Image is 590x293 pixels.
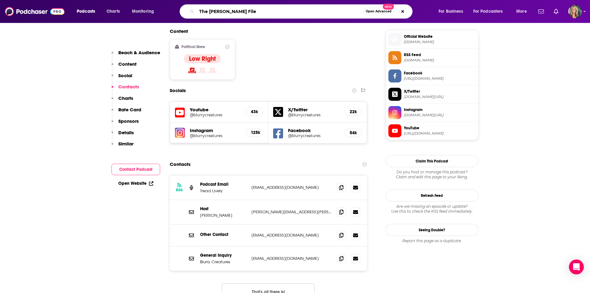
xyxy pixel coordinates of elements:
[197,7,363,16] input: Search podcasts, credits, & more...
[536,6,546,17] a: Show notifications dropdown
[190,113,241,117] a: @blurrycreatures
[363,8,394,15] button: Open AdvancedNew
[118,141,133,147] p: Similar
[118,61,137,67] p: Content
[103,7,124,16] a: Charts
[77,7,95,16] span: Podcasts
[388,88,476,101] a: X/Twitter[DOMAIN_NAME][URL]
[404,113,476,118] span: instagram.com/blurrycreatures
[200,253,247,258] p: General Inquiry
[383,4,394,10] span: New
[288,113,339,117] a: @blurrycreatures
[200,259,247,264] p: Blurry Creatures
[111,107,141,118] button: Rate Card
[386,224,479,236] a: Seeing Double?
[170,28,362,34] h2: Content
[118,50,160,55] p: Reach & Audience
[170,158,190,170] h2: Contacts
[388,69,476,82] a: Facebook[URL][DOMAIN_NAME]
[388,33,476,46] a: Official Website[DOMAIN_NAME]
[388,51,476,64] a: RSS Feed[DOMAIN_NAME]
[473,7,503,16] span: For Podcasters
[190,133,241,138] a: @blurrycreatures
[118,181,153,186] a: Open Website
[189,55,216,63] h4: Low Right
[200,206,247,211] p: Host
[388,124,476,137] a: YouTube[URL][DOMAIN_NAME]
[288,127,339,133] h5: Facebook
[190,107,241,113] h5: Youtube
[111,141,133,152] button: Similar
[111,164,160,175] button: Contact Podcast
[132,7,154,16] span: Monitoring
[111,73,132,84] button: Social
[170,85,186,96] h2: Socials
[404,52,476,58] span: RSS Feed
[118,95,133,101] p: Charts
[439,7,463,16] span: For Business
[111,118,139,130] button: Sponsors
[118,73,132,78] p: Social
[386,155,479,167] button: Claim This Podcast
[111,84,139,95] button: Contacts
[128,7,162,16] button: open menu
[366,10,391,13] span: Open Advanced
[251,209,332,215] p: [PERSON_NAME][EMAIL_ADDRESS][PERSON_NAME][DOMAIN_NAME]
[175,128,185,138] img: iconImage
[118,84,139,90] p: Contacts
[186,4,418,19] div: Search podcasts, credits, & more...
[111,130,134,141] button: Details
[200,213,247,218] p: [PERSON_NAME]
[118,130,134,135] p: Details
[512,7,535,16] button: open menu
[404,34,476,39] span: Official Website
[568,5,582,18] img: User Profile
[107,7,120,16] span: Charts
[251,233,332,238] p: [EMAIL_ADDRESS][DOMAIN_NAME]
[404,76,476,81] span: https://www.facebook.com/blurrycreatures
[200,232,247,237] p: Other Contact
[404,70,476,76] span: Facebook
[386,204,479,214] div: Are we missing an episode or update? Use this to check the RSS feed immediately.
[111,95,133,107] button: Charts
[350,109,356,114] h5: 22k
[516,7,527,16] span: More
[404,131,476,136] span: https://www.youtube.com/@blurrycreatures
[288,107,339,113] h5: X/Twitter
[5,6,64,17] img: Podchaser - Follow, Share and Rate Podcasts
[251,256,332,261] p: [EMAIL_ADDRESS][DOMAIN_NAME]
[386,189,479,202] button: Refresh Feed
[551,6,561,17] a: Show notifications dropdown
[111,61,137,73] button: Content
[404,58,476,63] span: rss.pdrl.fm
[568,5,582,18] button: Show profile menu
[251,185,332,190] p: [EMAIL_ADDRESS][DOMAIN_NAME]
[404,95,476,99] span: twitter.com/blurrycreatures
[200,182,247,187] p: Podcast Email
[176,188,183,193] h3: RSS
[200,188,247,193] p: Tread Lively
[111,50,160,61] button: Reach & Audience
[118,107,141,113] p: Rate Card
[568,5,582,18] span: Logged in as lisa.beech
[404,125,476,131] span: YouTube
[118,118,139,124] p: Sponsors
[404,89,476,94] span: X/Twitter
[72,7,103,16] button: open menu
[386,170,479,180] div: Claim and edit this page to your liking.
[434,7,471,16] button: open menu
[469,7,512,16] button: open menu
[350,130,356,135] h5: 54k
[404,40,476,44] span: blurrycreatures.com
[569,260,584,274] div: Open Intercom Messenger
[404,107,476,113] span: Instagram
[288,133,339,138] a: @blurrycreatures
[251,130,258,135] h5: 125k
[388,106,476,119] a: Instagram[DOMAIN_NAME][URL]
[251,109,258,114] h5: 43k
[386,170,479,175] span: Do you host or manage this podcast?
